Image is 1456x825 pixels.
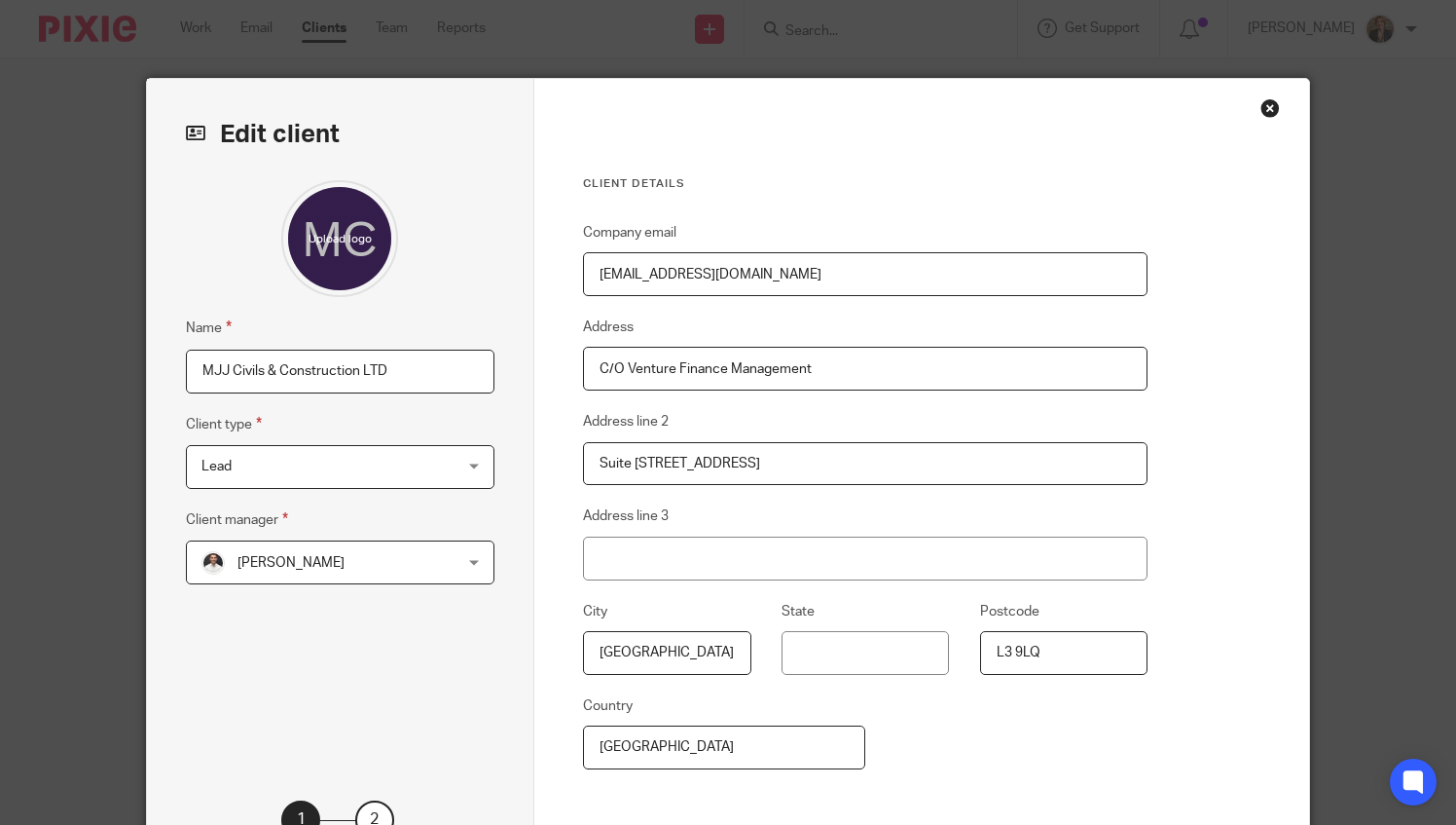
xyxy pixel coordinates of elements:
[186,118,494,151] h2: Edit client
[186,413,262,435] label: Client type
[583,176,1147,192] h3: Client details
[583,223,676,243] label: Company email
[583,318,634,337] label: Address
[782,602,815,621] label: State
[201,551,225,575] img: dom%20slack.jpg
[583,506,669,526] label: Address line 3
[583,696,633,716] label: Country
[1260,98,1280,118] div: Close this dialog window
[237,556,345,570] span: [PERSON_NAME]
[186,317,232,339] label: Name
[980,602,1039,621] label: Postcode
[583,602,607,621] label: City
[583,412,669,431] label: Address line 2
[201,460,232,473] span: Lead
[186,508,288,531] label: Client manager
